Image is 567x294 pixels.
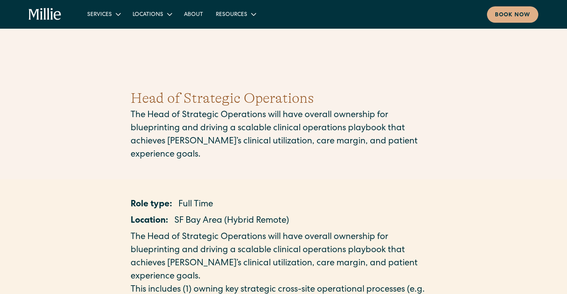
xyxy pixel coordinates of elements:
div: Services [87,11,112,19]
div: Book now [495,11,530,20]
div: Services [81,8,126,21]
p: Full Time [178,198,213,212]
p: The Head of Strategic Operations will have overall ownership for blueprinting and driving a scala... [131,109,436,162]
p: Location: [131,215,168,228]
div: Resources [216,11,247,19]
a: About [178,8,209,21]
p: The Head of Strategic Operations will have overall ownership for blueprinting and driving a scala... [131,231,436,284]
a: home [29,8,62,21]
a: Book now [487,6,538,23]
h1: Head of Strategic Operations [131,88,436,109]
div: Locations [126,8,178,21]
p: SF Bay Area (Hybrid Remote) [174,215,289,228]
div: Locations [133,11,163,19]
div: Resources [209,8,262,21]
p: Role type: [131,198,172,212]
